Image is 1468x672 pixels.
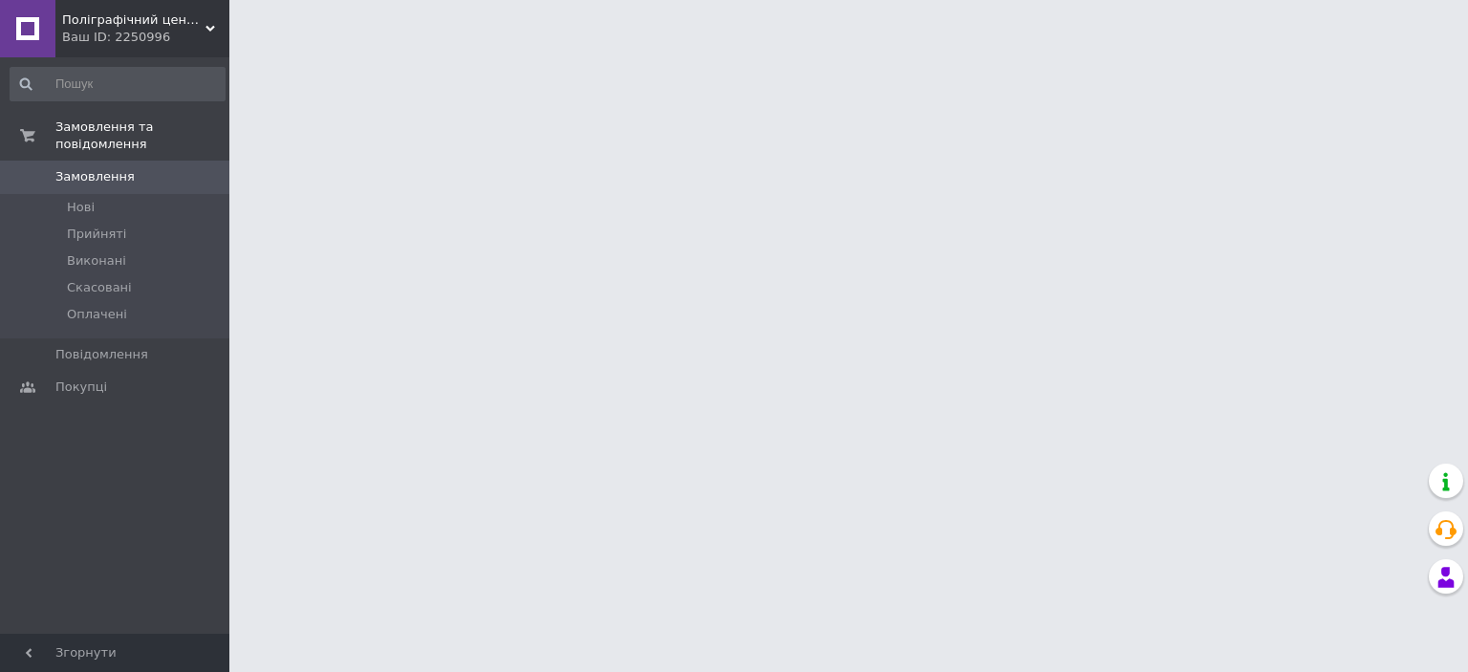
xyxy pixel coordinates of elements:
span: Замовлення та повідомлення [55,119,229,153]
span: Оплачені [67,306,127,323]
span: Поліграфічний центр "КОД" [62,11,205,29]
span: Покупці [55,379,107,396]
input: Пошук [10,67,226,101]
span: Виконані [67,252,126,270]
span: Замовлення [55,168,135,185]
span: Скасовані [67,279,132,296]
div: Ваш ID: 2250996 [62,29,229,46]
span: Повідомлення [55,346,148,363]
span: Прийняті [67,226,126,243]
span: Нові [67,199,95,216]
